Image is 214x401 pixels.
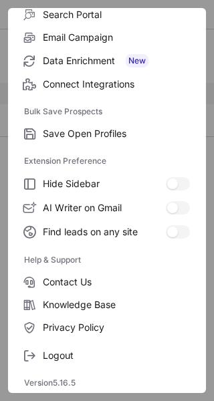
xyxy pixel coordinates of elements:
span: Privacy Policy [43,321,190,333]
span: AI Writer on Gmail [43,202,166,214]
span: Knowledge Base [43,299,190,311]
label: Search Portal [8,3,206,26]
label: Data Enrichment New [8,49,206,73]
label: Logout [8,344,206,367]
label: Bulk Save Prospects [24,101,190,122]
label: Help & Support [24,249,190,271]
span: Connect Integrations [43,78,190,90]
div: Version 5.16.5 [8,372,206,394]
label: Extension Preference [24,150,190,172]
span: Contact Us [43,276,190,288]
label: Save Open Profiles [8,122,206,145]
label: Find leads on any site [8,220,206,244]
span: Search Portal [43,9,190,21]
label: Contact Us [8,271,206,293]
span: Find leads on any site [43,226,166,238]
span: New [126,54,148,68]
label: Hide Sidebar [8,172,206,196]
span: Email Campaign [43,31,190,43]
span: Data Enrichment [43,54,190,68]
label: AI Writer on Gmail [8,196,206,220]
span: Logout [43,350,190,362]
span: Save Open Profiles [43,128,190,140]
span: Hide Sidebar [43,178,166,190]
label: Privacy Policy [8,316,206,339]
label: Email Campaign [8,26,206,49]
label: Knowledge Base [8,293,206,316]
label: Connect Integrations [8,73,206,96]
